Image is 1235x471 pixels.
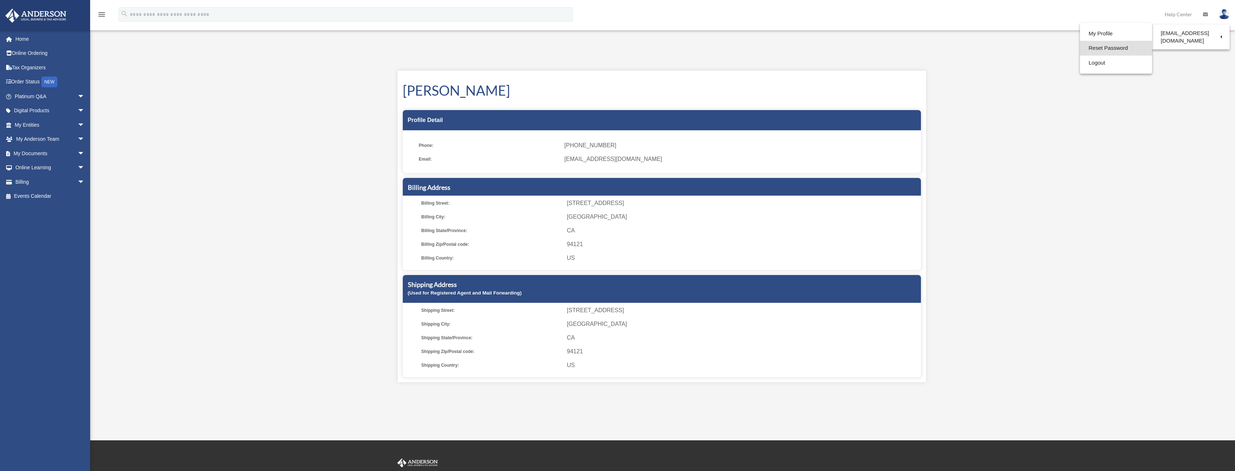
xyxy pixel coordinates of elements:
a: Platinum Q&Aarrow_drop_down [5,89,96,104]
a: Digital Productsarrow_drop_down [5,104,96,118]
h1: [PERSON_NAME] [403,81,921,100]
div: NEW [41,77,57,87]
a: My Entitiesarrow_drop_down [5,118,96,132]
a: Online Learningarrow_drop_down [5,161,96,175]
span: Shipping State/Province: [421,333,562,343]
a: [EMAIL_ADDRESS][DOMAIN_NAME] [1152,26,1230,48]
span: CA [567,333,918,343]
small: (Used for Registered Agent and Mail Forwarding) [408,290,522,296]
a: Logout [1080,56,1152,70]
span: [GEOGRAPHIC_DATA] [567,319,918,329]
img: Anderson Advisors Platinum Portal [396,458,439,468]
a: Billingarrow_drop_down [5,175,96,189]
span: Shipping Zip/Postal code: [421,346,562,357]
span: Billing State/Province: [421,226,562,236]
i: menu [97,10,106,19]
a: Reset Password [1080,41,1152,56]
span: 94121 [567,346,918,357]
span: Phone: [419,140,559,151]
span: US [567,253,918,263]
a: Tax Organizers [5,60,96,75]
a: My Documentsarrow_drop_down [5,146,96,161]
span: [GEOGRAPHIC_DATA] [567,212,918,222]
span: arrow_drop_down [78,104,92,118]
img: Anderson Advisors Platinum Portal [3,9,69,23]
a: My Anderson Teamarrow_drop_down [5,132,96,147]
a: Events Calendar [5,189,96,204]
span: [STREET_ADDRESS] [567,198,918,208]
span: [STREET_ADDRESS] [567,305,918,315]
img: User Pic [1219,9,1230,19]
span: 94121 [567,239,918,249]
span: arrow_drop_down [78,161,92,175]
h5: Shipping Address [408,280,916,289]
a: Order StatusNEW [5,75,96,90]
a: Home [5,32,96,46]
span: CA [567,226,918,236]
span: Email: [419,154,559,164]
span: Billing Country: [421,253,562,263]
span: US [567,360,918,370]
h5: Billing Address [408,183,916,192]
span: [PHONE_NUMBER] [564,140,916,151]
span: arrow_drop_down [78,118,92,132]
span: arrow_drop_down [78,132,92,147]
span: Billing Street: [421,198,562,208]
span: arrow_drop_down [78,146,92,161]
i: search [120,10,128,18]
span: Shipping Country: [421,360,562,370]
span: [EMAIL_ADDRESS][DOMAIN_NAME] [564,154,916,164]
span: Shipping City: [421,319,562,329]
span: Shipping Street: [421,305,562,315]
a: My Profile [1080,26,1152,41]
span: arrow_drop_down [78,175,92,189]
span: arrow_drop_down [78,89,92,104]
span: Billing Zip/Postal code: [421,239,562,249]
a: menu [97,13,106,19]
div: Profile Detail [403,110,921,130]
a: Online Ordering [5,46,96,61]
span: Billing City: [421,212,562,222]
